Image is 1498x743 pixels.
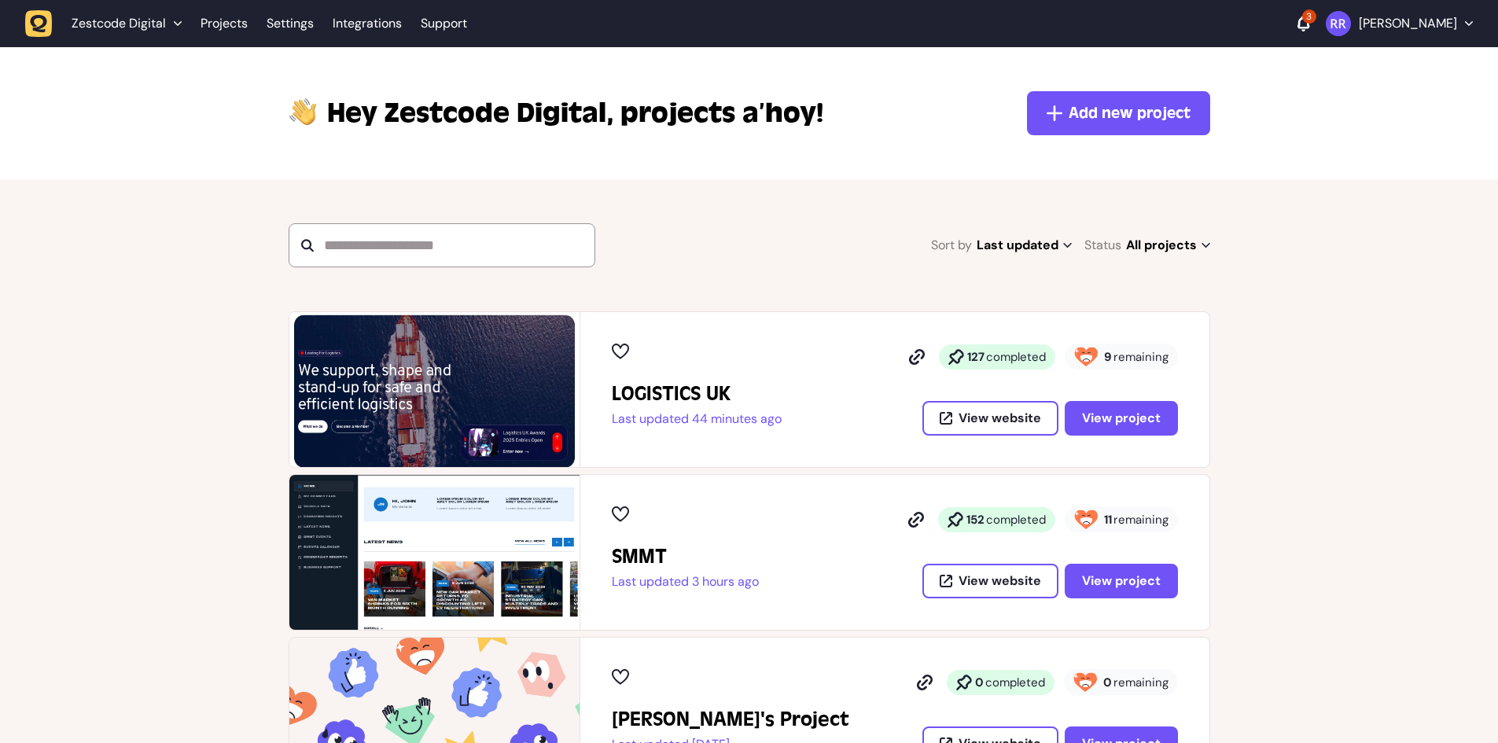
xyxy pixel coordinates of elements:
a: Support [421,16,467,31]
span: remaining [1113,349,1169,365]
span: Last updated [977,234,1072,256]
span: View website [959,575,1041,587]
span: Add new project [1069,102,1191,124]
button: View project [1065,564,1178,598]
a: Projects [201,9,248,38]
span: completed [985,675,1045,690]
span: View website [959,412,1041,425]
p: Last updated 3 hours ago [612,574,759,590]
h2: Riki-leigh's Project [612,707,849,732]
span: remaining [1113,512,1169,528]
a: Integrations [333,9,402,38]
strong: 11 [1104,512,1112,528]
div: 3 [1302,9,1316,24]
button: View website [922,401,1058,436]
img: hi-hand [289,94,318,127]
span: Sort by [931,234,972,256]
strong: 0 [975,675,984,690]
strong: 0 [1103,675,1112,690]
span: View project [1082,412,1161,425]
button: View website [922,564,1058,598]
a: Settings [267,9,314,38]
span: All projects [1126,234,1210,256]
img: Riki-leigh Robinson [1326,11,1351,36]
span: View project [1082,575,1161,587]
p: [PERSON_NAME] [1359,16,1457,31]
span: completed [986,512,1046,528]
h2: LOGISTICS UK [612,381,782,406]
h2: SMMT [612,544,759,569]
span: Zestcode Digital [72,16,166,31]
button: View project [1065,401,1178,436]
button: [PERSON_NAME] [1326,11,1473,36]
span: completed [986,349,1046,365]
p: Last updated 44 minutes ago [612,411,782,427]
strong: 152 [966,512,985,528]
strong: 127 [967,349,985,365]
strong: 9 [1104,349,1112,365]
button: Add new project [1027,91,1210,135]
img: LOGISTICS UK [289,312,580,467]
span: remaining [1113,675,1169,690]
img: SMMT [289,475,580,630]
span: Status [1084,234,1121,256]
button: Zestcode Digital [25,9,191,38]
p: projects a’hoy! [327,94,823,132]
span: Zestcode Digital [327,94,614,132]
